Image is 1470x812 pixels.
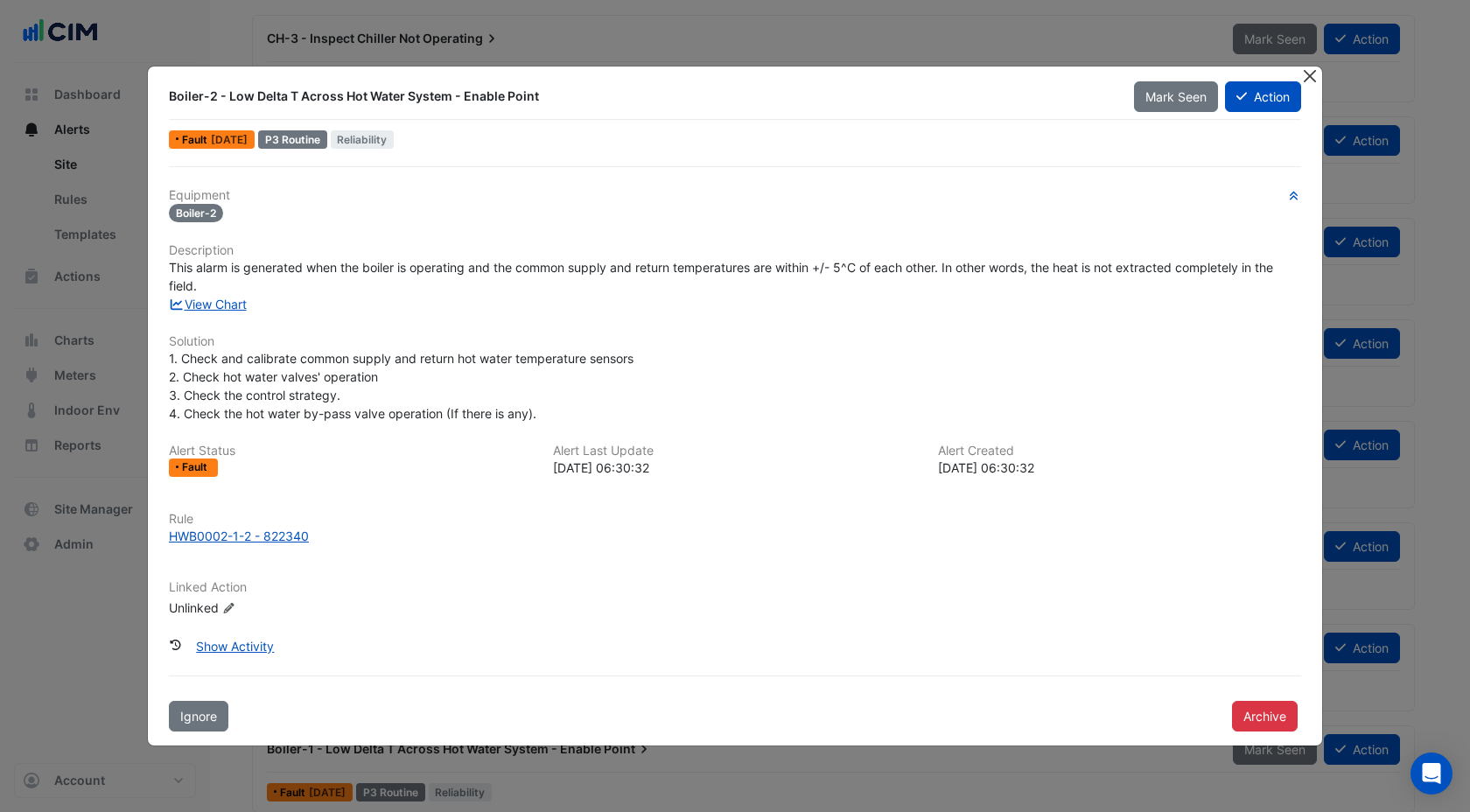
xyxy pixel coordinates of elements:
[169,580,1301,595] h6: Linked Action
[169,527,1301,545] a: HWB0002-1-2 - 822340
[553,444,916,458] h6: Alert Last Update
[169,243,1301,258] h6: Description
[169,351,633,421] span: 1. Check and calibrate common supply and return hot water temperature sensors 2. Check hot water ...
[211,133,248,146] span: Fri 29-Aug-2025 06:30 AEST
[1145,89,1207,104] span: Mark Seen
[169,334,1301,349] h6: Solution
[180,709,217,724] span: Ignore
[169,444,532,458] h6: Alert Status
[1225,81,1301,112] button: Action
[169,598,379,616] div: Unlinked
[169,204,223,222] span: Boiler-2
[169,527,309,545] div: HWB0002-1-2 - 822340
[331,130,395,149] span: Reliability
[553,458,916,477] div: [DATE] 06:30:32
[169,701,228,731] button: Ignore
[938,458,1301,477] div: [DATE] 06:30:32
[1232,701,1298,731] button: Archive
[169,297,247,311] a: View Chart
[258,130,327,149] div: P3 Routine
[169,87,1113,105] div: Boiler-2 - Low Delta T Across Hot Water System - Enable Point
[1134,81,1218,112] button: Mark Seen
[169,260,1277,293] span: This alarm is generated when the boiler is operating and the common supply and return temperature...
[182,462,211,472] span: Fault
[1300,66,1319,85] button: Close
[169,512,1301,527] h6: Rule
[222,601,235,614] fa-icon: Edit Linked Action
[1410,752,1452,794] div: Open Intercom Messenger
[182,135,211,145] span: Fault
[938,444,1301,458] h6: Alert Created
[185,631,285,661] button: Show Activity
[169,188,1301,203] h6: Equipment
